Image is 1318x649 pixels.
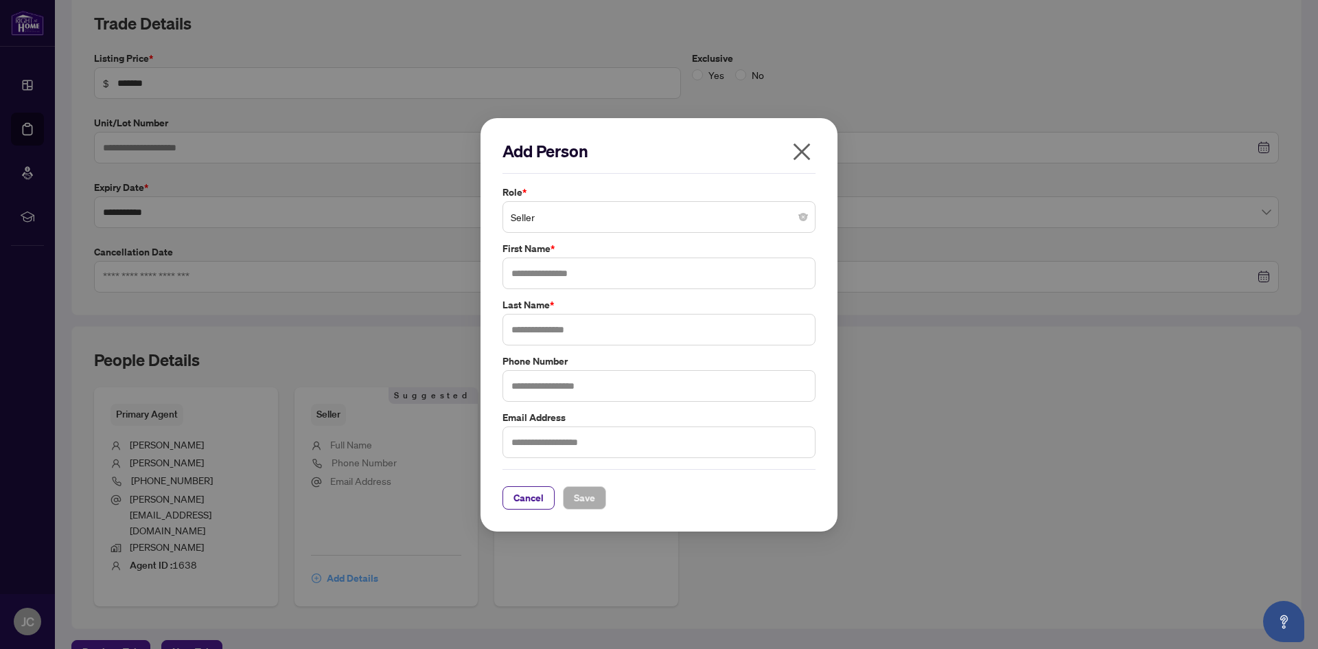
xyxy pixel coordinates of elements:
span: close [791,141,813,163]
button: Open asap [1263,601,1304,642]
button: Save [563,486,606,509]
label: Phone Number [502,353,816,368]
label: First Name [502,241,816,256]
h2: Add Person [502,140,816,162]
span: Seller [511,204,807,230]
span: close-circle [799,213,807,221]
label: Email Address [502,409,816,424]
button: Cancel [502,486,555,509]
label: Last Name [502,297,816,312]
label: Role [502,185,816,200]
span: Cancel [513,486,544,508]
